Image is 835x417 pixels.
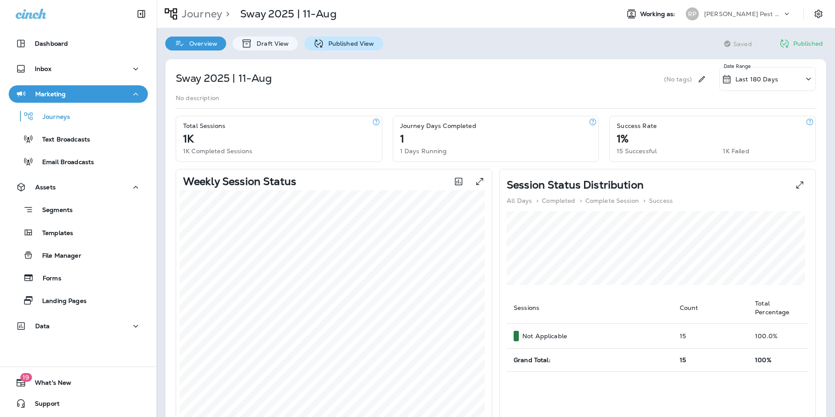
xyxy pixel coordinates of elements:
[9,178,148,196] button: Assets
[580,197,582,204] p: >
[9,317,148,335] button: Data
[748,324,808,349] td: 100.0 %
[617,122,657,129] p: Success Rate
[450,173,468,190] button: Toggle between session count and session percentage
[178,7,222,20] p: Journey
[643,197,645,204] p: >
[26,379,71,390] span: What's New
[9,35,148,52] button: Dashboard
[183,122,225,129] p: Total Sessions
[585,197,639,204] p: Complete Session
[34,275,61,283] p: Forms
[35,65,51,72] p: Inbox
[33,158,94,167] p: Email Broadcasts
[673,324,748,349] td: 15
[755,356,772,364] span: 100%
[694,67,710,91] div: Edit
[507,292,673,324] th: Sessions
[733,40,752,47] span: Saved
[686,7,699,20] div: RP
[9,395,148,412] button: Support
[9,269,148,287] button: Forms
[9,291,148,309] button: Landing Pages
[33,229,73,238] p: Templates
[35,91,66,98] p: Marketing
[723,148,749,155] p: 1K Failed
[791,176,808,194] button: View Pie expanded to full screen
[680,356,686,364] span: 15
[9,152,148,171] button: Email Broadcasts
[400,148,447,155] p: 1 Days Running
[735,76,778,83] p: Last 180 Days
[26,400,60,410] span: Support
[507,182,644,188] p: Session Status Distribution
[240,7,337,20] p: Sway 2025 | 11-Aug
[34,113,70,121] p: Journeys
[542,197,575,204] p: Completed
[9,374,148,391] button: 19What's New
[514,356,551,364] span: Grand Total:
[35,323,50,330] p: Data
[640,10,677,18] span: Working as:
[507,197,532,204] p: All Days
[400,122,476,129] p: Journey Days Completed
[664,76,692,83] p: (No tags)
[724,63,752,70] p: Date Range
[673,292,748,324] th: Count
[35,184,56,191] p: Assets
[183,178,296,185] p: Weekly Session Status
[33,297,87,306] p: Landing Pages
[793,40,823,47] p: Published
[617,148,657,155] p: 15 Successful
[617,135,628,142] p: 1%
[9,246,148,264] button: File Manager
[33,206,73,215] p: Segments
[9,107,148,125] button: Journeys
[522,333,567,340] p: Not Applicable
[704,10,782,17] p: [PERSON_NAME] Pest Solutions
[33,136,90,144] p: Text Broadcasts
[252,40,289,47] p: Draft View
[9,200,148,219] button: Segments
[20,373,32,382] span: 19
[9,60,148,77] button: Inbox
[35,40,68,47] p: Dashboard
[176,71,272,85] p: Sway 2025 | 11-Aug
[129,5,154,23] button: Collapse Sidebar
[183,148,252,155] p: 1K Completed Sessions
[811,6,826,22] button: Settings
[400,135,404,142] p: 1
[9,223,148,242] button: Templates
[183,135,194,142] p: 1K
[649,197,673,204] p: Success
[748,292,808,324] th: Total Percentage
[185,40,217,47] p: Overview
[222,7,230,20] p: >
[536,197,538,204] p: >
[9,85,148,103] button: Marketing
[9,130,148,148] button: Text Broadcasts
[33,252,81,260] p: File Manager
[324,40,374,47] p: Published View
[471,173,488,190] button: View graph expanded to full screen
[176,94,219,101] p: No description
